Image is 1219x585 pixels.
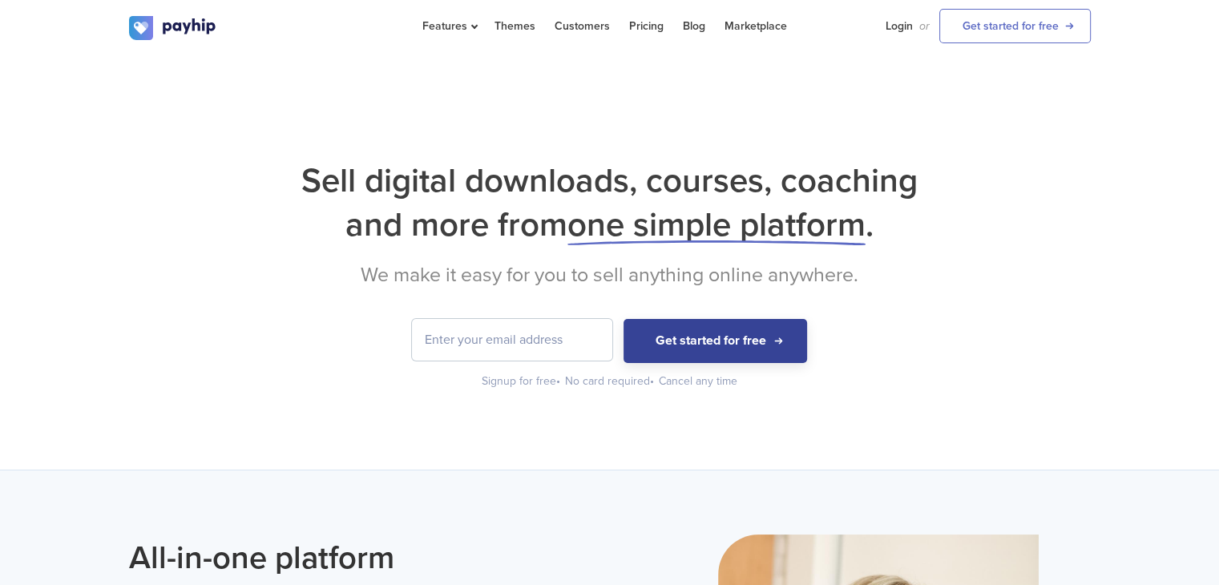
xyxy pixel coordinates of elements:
span: Features [422,19,475,33]
a: Get started for free [939,9,1091,43]
div: Signup for free [482,373,562,389]
h2: All-in-one platform [129,535,598,581]
span: one simple platform [567,204,866,245]
span: • [650,374,654,388]
span: • [556,374,560,388]
div: No card required [565,373,656,389]
button: Get started for free [624,319,807,363]
span: . [866,204,874,245]
h1: Sell digital downloads, courses, coaching and more from [129,159,1091,247]
img: logo.svg [129,16,217,40]
h2: We make it easy for you to sell anything online anywhere. [129,263,1091,287]
input: Enter your email address [412,319,612,361]
div: Cancel any time [659,373,737,389]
